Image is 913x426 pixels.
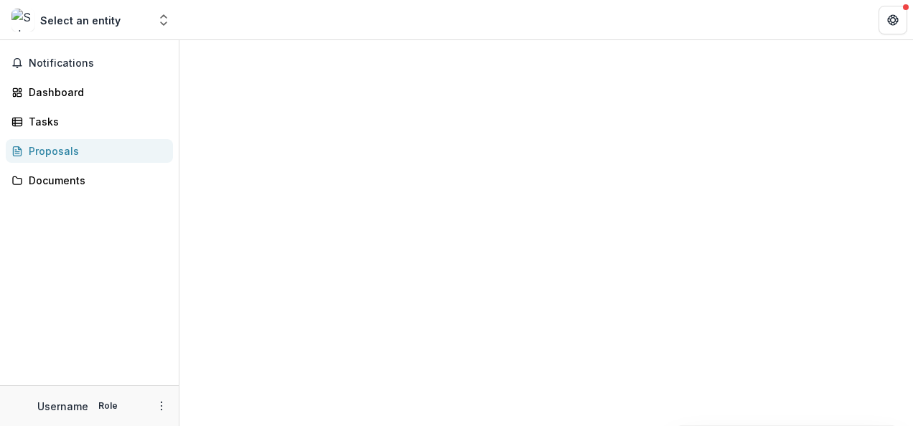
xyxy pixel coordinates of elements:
a: Tasks [6,110,173,133]
a: Documents [6,169,173,192]
div: Select an entity [40,13,121,28]
button: Open entity switcher [154,6,174,34]
button: More [153,397,170,415]
img: Select an entity [11,9,34,32]
div: Proposals [29,143,161,158]
button: Get Help [879,6,907,34]
div: Dashboard [29,85,161,100]
button: Notifications [6,52,173,75]
a: Dashboard [6,80,173,104]
p: Role [94,399,122,412]
div: Documents [29,173,161,188]
span: Notifications [29,57,167,70]
div: Tasks [29,114,161,129]
a: Proposals [6,139,173,163]
p: Username [37,399,88,414]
